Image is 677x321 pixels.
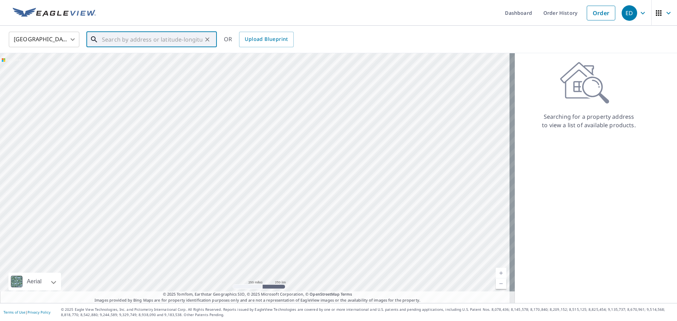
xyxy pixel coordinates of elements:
[224,32,294,47] div: OR
[25,273,44,290] div: Aerial
[239,32,293,47] a: Upload Blueprint
[496,268,506,278] a: Current Level 5, Zoom In
[310,291,339,297] a: OpenStreetMap
[61,307,673,317] p: © 2025 Eagle View Technologies, Inc. and Pictometry International Corp. All Rights Reserved. Repo...
[163,291,352,297] span: © 2025 TomTom, Earthstar Geographics SIO, © 2025 Microsoft Corporation, ©
[622,5,637,21] div: ED
[4,310,25,315] a: Terms of Use
[496,278,506,289] a: Current Level 5, Zoom Out
[341,291,352,297] a: Terms
[13,8,96,18] img: EV Logo
[9,30,79,49] div: [GEOGRAPHIC_DATA]
[28,310,50,315] a: Privacy Policy
[542,112,636,129] p: Searching for a property address to view a list of available products.
[4,310,50,314] p: |
[8,273,61,290] div: Aerial
[587,6,615,20] a: Order
[102,30,202,49] input: Search by address or latitude-longitude
[245,35,288,44] span: Upload Blueprint
[202,35,212,44] button: Clear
